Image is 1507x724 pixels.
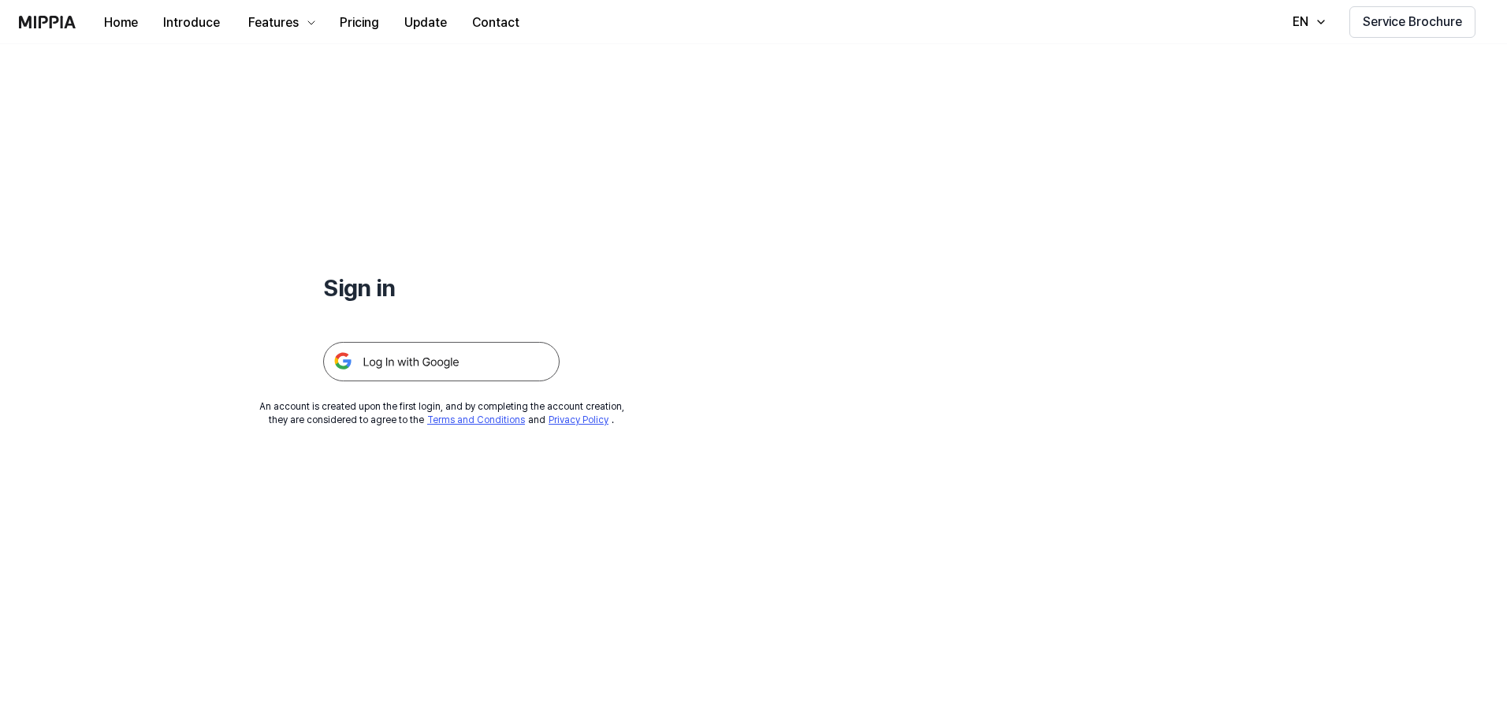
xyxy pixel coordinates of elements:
[91,7,151,39] button: Home
[327,7,392,39] button: Pricing
[19,16,76,28] img: logo
[1277,6,1337,38] button: EN
[549,414,608,425] a: Privacy Policy
[427,414,525,425] a: Terms and Conditions
[1289,13,1312,32] div: EN
[245,13,302,32] div: Features
[392,1,460,44] a: Update
[392,7,460,39] button: Update
[323,271,560,304] h1: Sign in
[259,400,624,427] div: An account is created upon the first login, and by completing the account creation, they are cons...
[1349,6,1475,38] button: Service Brochure
[233,7,327,39] button: Features
[323,342,560,381] img: 구글 로그인 버튼
[460,7,532,39] button: Contact
[151,7,233,39] button: Introduce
